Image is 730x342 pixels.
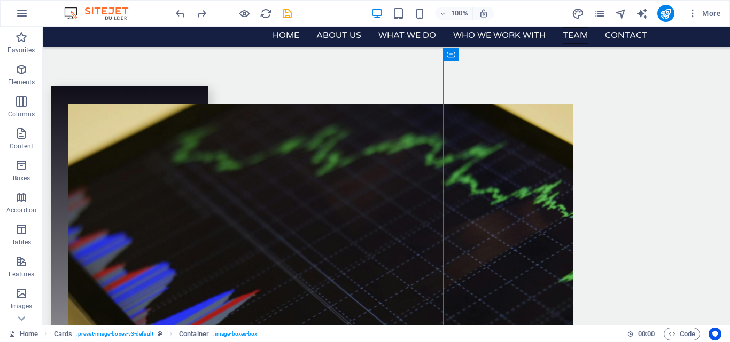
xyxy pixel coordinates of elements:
button: save [281,7,293,20]
button: reload [259,7,272,20]
p: Boxes [13,174,30,182]
i: Redo: Move elements (Ctrl+Y, ⌘+Y) [196,7,208,20]
a: Click to cancel selection. Double-click to open Pages [9,328,38,340]
i: Navigator [615,7,627,20]
p: Features [9,270,34,279]
button: 100% [435,7,473,20]
button: text_generator [636,7,649,20]
span: More [687,8,721,19]
p: Favorites [7,46,35,54]
span: 00 00 [638,328,655,340]
i: On resize automatically adjust zoom level to fit chosen device. [479,9,488,18]
p: Elements [8,78,35,86]
h6: 100% [451,7,468,20]
button: navigator [615,7,627,20]
i: Pages (Ctrl+Alt+S) [593,7,605,20]
p: Columns [8,110,35,118]
i: Undo: Change image (Ctrl+Z) [174,7,187,20]
h6: Session time [627,328,655,340]
p: Accordion [6,206,36,214]
span: Click to select. Double-click to edit [54,328,72,340]
p: Content [10,142,33,150]
nav: breadcrumb [54,328,258,340]
button: pages [593,7,606,20]
i: Design (Ctrl+Alt+Y) [572,7,584,20]
i: This element is a customizable preset [158,331,162,337]
span: Click to select. Double-click to edit [179,328,209,340]
span: . preset-image-boxes-v3-default [76,328,153,340]
i: AI Writer [636,7,648,20]
span: . image-boxes-box [213,328,258,340]
button: More [683,5,725,22]
i: Save (Ctrl+S) [281,7,293,20]
img: Editor Logo [61,7,142,20]
p: Tables [12,238,31,246]
button: design [572,7,585,20]
p: Images [11,302,33,311]
button: publish [657,5,674,22]
i: Reload page [260,7,272,20]
button: redo [195,7,208,20]
i: Publish [659,7,672,20]
button: Usercentrics [709,328,721,340]
span: Code [669,328,695,340]
button: undo [174,7,187,20]
button: Click here to leave preview mode and continue editing [238,7,251,20]
button: Code [664,328,700,340]
span: : [646,330,647,338]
